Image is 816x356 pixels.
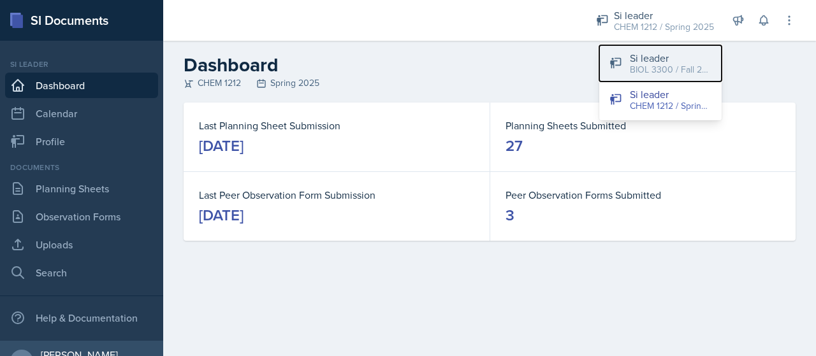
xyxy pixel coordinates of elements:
[5,129,158,154] a: Profile
[630,50,711,66] div: Si leader
[5,73,158,98] a: Dashboard
[199,205,244,225] div: [DATE]
[5,59,158,70] div: Si leader
[506,187,780,203] dt: Peer Observation Forms Submitted
[599,45,722,82] button: Si leader BIOL 3300 / Fall 2025
[5,305,158,331] div: Help & Documentation
[184,76,796,90] div: CHEM 1212 Spring 2025
[599,82,722,118] button: Si leader CHEM 1212 / Spring 2025
[506,205,514,225] div: 3
[199,187,474,203] dt: Last Peer Observation Form Submission
[630,87,711,102] div: Si leader
[5,101,158,126] a: Calendar
[614,8,714,23] div: Si leader
[199,136,244,156] div: [DATE]
[506,136,523,156] div: 27
[5,232,158,257] a: Uploads
[630,99,711,113] div: CHEM 1212 / Spring 2025
[614,20,714,34] div: CHEM 1212 / Spring 2025
[630,63,711,76] div: BIOL 3300 / Fall 2025
[5,162,158,173] div: Documents
[5,204,158,229] a: Observation Forms
[184,53,796,76] h2: Dashboard
[5,176,158,201] a: Planning Sheets
[506,118,780,133] dt: Planning Sheets Submitted
[199,118,474,133] dt: Last Planning Sheet Submission
[5,260,158,285] a: Search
